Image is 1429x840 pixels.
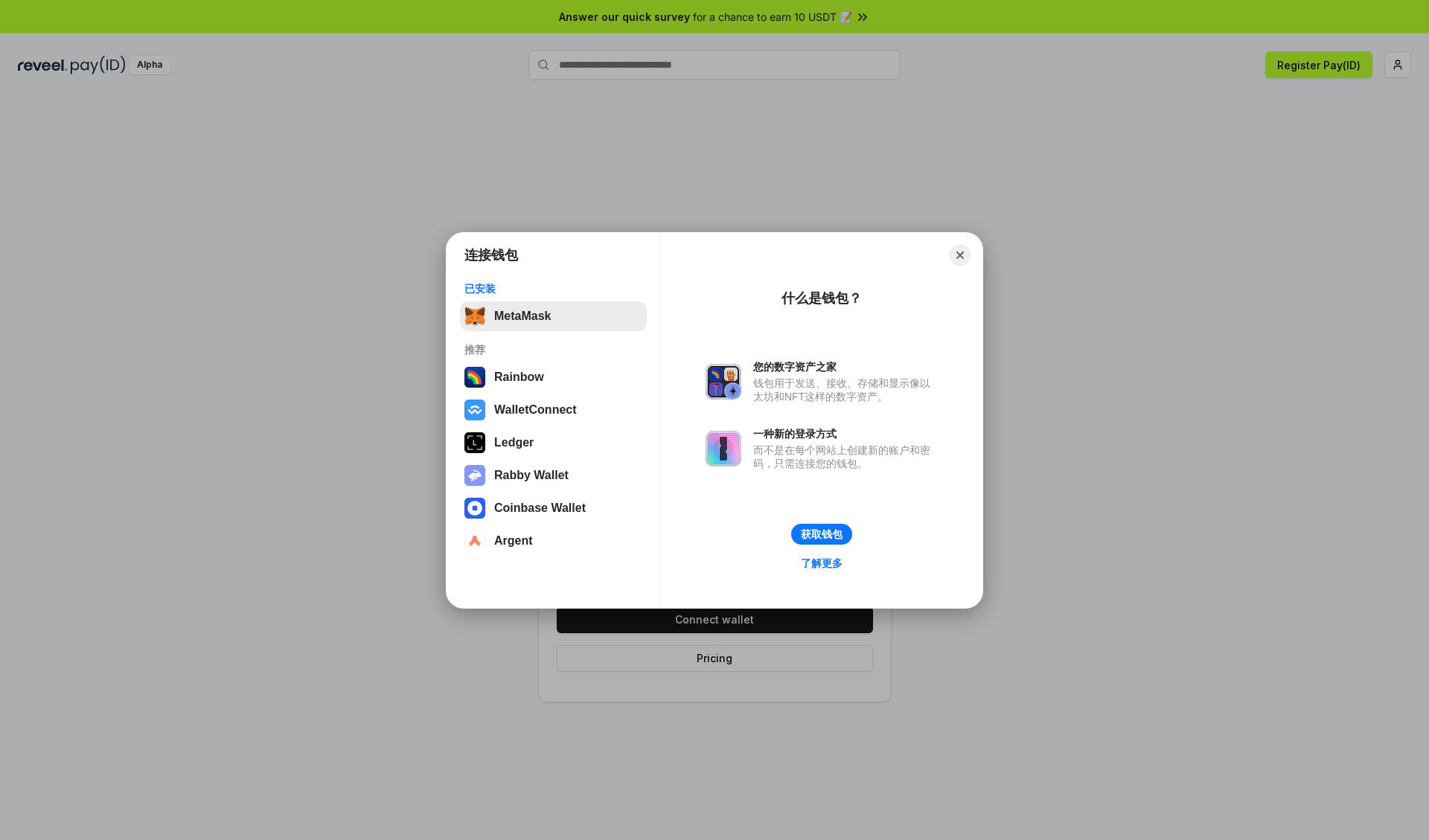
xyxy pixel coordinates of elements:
[801,528,843,541] div: 获取钱包
[494,534,533,548] div: Argent
[464,498,485,519] img: svg+xml,%3Csvg%20width%3D%2228%22%20height%3D%2228%22%20viewBox%3D%220%200%2028%2028%22%20fill%3D...
[464,530,485,551] img: svg+xml,%3Csvg%20width%3D%2228%22%20height%3D%2228%22%20viewBox%3D%220%200%2028%2028%22%20fill%3D...
[801,557,843,570] div: 了解更多
[464,465,485,486] img: svg+xml,%3Csvg%20xmlns%3D%22http%3A%2F%2Fwww.w3.org%2F2000%2Fsvg%22%20fill%3D%22none%22%20viewBox...
[464,343,642,356] div: 推荐
[464,306,485,327] img: svg+xml,%3Csvg%20fill%3D%22none%22%20height%3D%2233%22%20viewBox%3D%220%200%2035%2033%22%20width%...
[791,524,852,545] button: 获取钱包
[460,526,647,556] button: Argent
[464,282,642,295] div: 已安装
[706,431,741,467] img: svg+xml,%3Csvg%20xmlns%3D%22http%3A%2F%2Fwww.w3.org%2F2000%2Fsvg%22%20fill%3D%22none%22%20viewBox...
[753,360,938,373] div: 您的数字资产之家
[464,367,485,388] img: svg+xml,%3Csvg%20width%3D%22120%22%20height%3D%22120%22%20viewBox%3D%220%200%20120%20120%22%20fil...
[460,301,647,331] button: MetaMask
[950,245,971,266] button: Close
[460,493,647,523] button: Coinbase Wallet
[781,289,862,307] div: 什么是钱包？
[706,364,741,400] img: svg+xml,%3Csvg%20xmlns%3D%22http%3A%2F%2Fwww.w3.org%2F2000%2Fsvg%22%20fill%3D%22none%22%20viewBox...
[494,403,577,417] div: WalletConnect
[460,428,647,458] button: Ledger
[494,310,551,323] div: MetaMask
[494,501,586,515] div: Coinbase Wallet
[460,362,647,392] button: Rainbow
[460,395,647,425] button: WalletConnect
[494,371,544,384] div: Rainbow
[464,432,485,453] img: svg+xml,%3Csvg%20xmlns%3D%22http%3A%2F%2Fwww.w3.org%2F2000%2Fsvg%22%20width%3D%2228%22%20height%3...
[753,443,938,470] div: 而不是在每个网站上创建新的账户和密码，只需连接您的钱包。
[464,246,518,264] h1: 连接钱包
[494,469,569,482] div: Rabby Wallet
[753,427,938,440] div: 一种新的登录方式
[792,554,851,573] a: 了解更多
[460,461,647,490] button: Rabby Wallet
[494,436,534,449] div: Ledger
[464,400,485,420] img: svg+xml,%3Csvg%20width%3D%2228%22%20height%3D%2228%22%20viewBox%3D%220%200%2028%2028%22%20fill%3D...
[753,376,938,403] div: 钱包用于发送、接收、存储和显示像以太坊和NFT这样的数字资产。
